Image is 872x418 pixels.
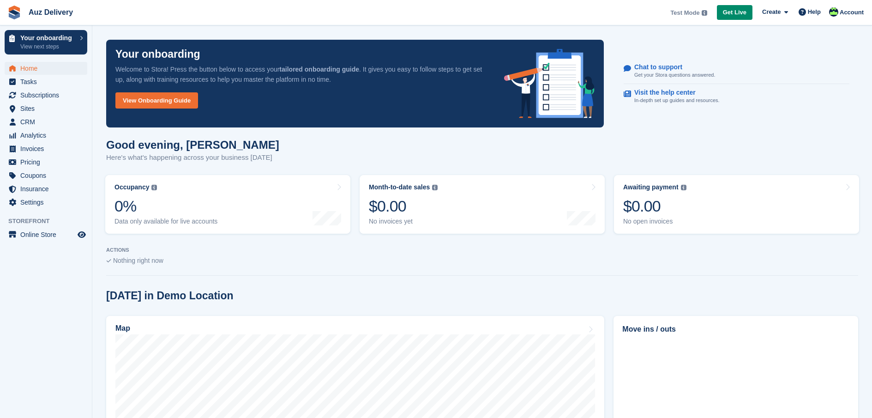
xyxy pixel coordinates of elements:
[20,115,76,128] span: CRM
[369,218,438,225] div: No invoices yet
[624,84,849,109] a: Visit the help center In-depth set up guides and resources.
[105,175,350,234] a: Occupancy 0% Data only available for live accounts
[106,259,111,263] img: blank_slate_check_icon-ba018cac091ee9be17c0a81a6c232d5eb81de652e7a59be601be346b1b6ddf79.svg
[20,75,76,88] span: Tasks
[5,102,87,115] a: menu
[106,290,234,302] h2: [DATE] in Demo Location
[20,102,76,115] span: Sites
[25,5,77,20] a: Auz Delivery
[504,49,595,118] img: onboarding-info-6c161a55d2c0e0a8cae90662b2fe09162a5109e8cc188191df67fb4f79e88e88.svg
[5,196,87,209] a: menu
[115,64,489,85] p: Welcome to Stora! Press the button below to access your . It gives you easy to follow steps to ge...
[5,115,87,128] a: menu
[20,89,76,102] span: Subscriptions
[634,89,712,97] p: Visit the help center
[106,139,279,151] h1: Good evening, [PERSON_NAME]
[762,7,781,17] span: Create
[279,66,359,73] strong: tailored onboarding guide
[5,62,87,75] a: menu
[369,183,430,191] div: Month-to-date sales
[840,8,864,17] span: Account
[151,185,157,190] img: icon-info-grey-7440780725fd019a000dd9b08b2336e03edf1995a4989e88bcd33f0948082b44.svg
[5,156,87,169] a: menu
[114,197,217,216] div: 0%
[20,182,76,195] span: Insurance
[623,197,686,216] div: $0.00
[634,71,715,79] p: Get your Stora questions answered.
[20,228,76,241] span: Online Store
[5,30,87,55] a: Your onboarding View next steps
[723,8,746,17] span: Get Live
[20,196,76,209] span: Settings
[20,42,75,51] p: View next steps
[20,35,75,41] p: Your onboarding
[106,247,858,253] p: ACTIONS
[614,175,859,234] a: Awaiting payment $0.00 No open invoices
[5,182,87,195] a: menu
[115,324,130,333] h2: Map
[681,185,686,190] img: icon-info-grey-7440780725fd019a000dd9b08b2336e03edf1995a4989e88bcd33f0948082b44.svg
[634,63,708,71] p: Chat to support
[5,89,87,102] a: menu
[5,142,87,155] a: menu
[808,7,821,17] span: Help
[623,218,686,225] div: No open invoices
[717,5,752,20] a: Get Live
[8,217,92,226] span: Storefront
[360,175,605,234] a: Month-to-date sales $0.00 No invoices yet
[432,185,438,190] img: icon-info-grey-7440780725fd019a000dd9b08b2336e03edf1995a4989e88bcd33f0948082b44.svg
[624,59,849,84] a: Chat to support Get your Stora questions answered.
[369,197,438,216] div: $0.00
[634,97,720,104] p: In-depth set up guides and resources.
[5,169,87,182] a: menu
[829,7,838,17] img: Beji Obong
[106,152,279,163] p: Here's what's happening across your business [DATE]
[5,75,87,88] a: menu
[115,49,200,60] p: Your onboarding
[622,324,849,335] h2: Move ins / outs
[7,6,21,19] img: stora-icon-8386f47178a22dfd0bd8f6a31ec36ba5ce8667c1dd55bd0f319d3a0aa187defe.svg
[20,169,76,182] span: Coupons
[115,92,198,109] a: View Onboarding Guide
[5,228,87,241] a: menu
[114,218,217,225] div: Data only available for live accounts
[5,129,87,142] a: menu
[20,129,76,142] span: Analytics
[20,156,76,169] span: Pricing
[113,257,163,264] span: Nothing right now
[20,142,76,155] span: Invoices
[702,10,707,16] img: icon-info-grey-7440780725fd019a000dd9b08b2336e03edf1995a4989e88bcd33f0948082b44.svg
[114,183,149,191] div: Occupancy
[670,8,699,18] span: Test Mode
[20,62,76,75] span: Home
[76,229,87,240] a: Preview store
[623,183,679,191] div: Awaiting payment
